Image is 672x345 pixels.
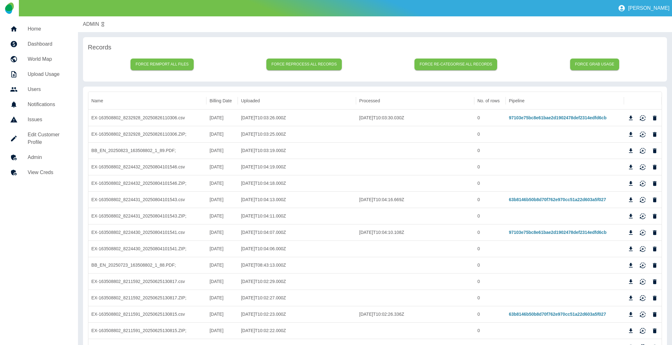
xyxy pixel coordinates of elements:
[28,71,68,78] h5: Upload Usage
[5,127,73,150] a: Edit Customer Profile
[626,277,636,286] button: Download
[5,67,73,82] a: Upload Usage
[650,179,659,188] button: Delete
[650,113,659,123] button: Delete
[206,224,238,240] div: 23/07/2025
[88,257,207,273] div: BB_EN_20250723_163508802_1_88.PDF;
[238,159,356,175] div: 2025-08-04T10:04:19.000Z
[474,175,506,191] div: 0
[509,230,607,235] a: 97103e75bc8e61bae2d1902478def2314edfd6cb
[206,191,238,208] div: 23/07/2025
[650,244,659,254] button: Delete
[238,110,356,126] div: 2025-08-26T10:03:26.000Z
[626,130,636,139] button: Download
[650,162,659,172] button: Delete
[626,326,636,336] button: Download
[638,244,647,254] button: Reimport
[474,273,506,290] div: 0
[638,146,647,156] button: Reimport
[626,244,636,254] button: Download
[5,52,73,67] a: World Map
[650,310,659,319] button: Delete
[88,159,207,175] div: EX-163508802_8224432_20250804101546.csv
[509,312,606,317] a: 63b8146b50b8d70f762e970cc51a22d603a5f027
[28,86,68,93] h5: Users
[88,126,207,142] div: EX-163508802_8232928_20250826110306.ZIP;
[356,110,474,126] div: 2025-08-26T10:03:30.030Z
[638,212,647,221] button: Reimport
[206,240,238,257] div: 23/07/2025
[474,224,506,240] div: 0
[626,228,636,237] button: Download
[626,179,636,188] button: Download
[206,290,238,306] div: 23/06/2025
[88,290,207,306] div: EX-163508802_8211592_20250625130817.ZIP;
[88,175,207,191] div: EX-163508802_8224432_20250804101546.ZIP;
[238,191,356,208] div: 2025-08-04T10:04:13.000Z
[638,326,647,336] button: Reimport
[638,310,647,319] button: Reimport
[628,5,669,11] p: [PERSON_NAME]
[209,98,232,103] div: Billing Date
[638,293,647,303] button: Reimport
[570,59,619,70] button: Force grab usage
[88,224,207,240] div: EX-163508802_8224430_20250804101541.csv
[238,175,356,191] div: 2025-08-04T10:04:18.000Z
[241,98,260,103] div: Uploaded
[238,240,356,257] div: 2025-08-04T10:04:06.000Z
[5,150,73,165] a: Admin
[88,322,207,339] div: EX-163508802_8211591_20250625130815.ZIP;
[5,3,14,14] img: Logo
[88,142,207,159] div: BB_EN_20250823_163508802_1_89.PDF;
[638,113,647,123] button: Reimport
[650,293,659,303] button: Delete
[638,277,647,286] button: Reimport
[650,228,659,237] button: Delete
[28,55,68,63] h5: World Map
[28,25,68,33] h5: Home
[638,162,647,172] button: Reimport
[474,142,506,159] div: 0
[266,59,342,70] button: Force reprocess all records
[88,110,207,126] div: EX-163508802_8232928_20250826110306.csv
[206,306,238,322] div: 23/06/2025
[474,159,506,175] div: 0
[359,98,380,103] div: Processed
[5,82,73,97] a: Users
[206,322,238,339] div: 23/06/2025
[474,110,506,126] div: 0
[88,273,207,290] div: EX-163508802_8211592_20250625130817.csv
[650,212,659,221] button: Delete
[238,306,356,322] div: 2025-06-26T10:02:23.000Z
[5,21,73,37] a: Home
[356,224,474,240] div: 2025-08-04T10:04:10.108Z
[88,191,207,208] div: EX-163508802_8224431_20250804101543.csv
[650,130,659,139] button: Delete
[206,159,238,175] div: 23/07/2025
[474,257,506,273] div: 0
[626,113,636,123] button: Download
[88,208,207,224] div: EX-163508802_8224431_20250804101543.ZIP;
[5,97,73,112] a: Notifications
[83,20,99,28] a: ADMIN
[474,208,506,224] div: 0
[626,162,636,172] button: Download
[238,322,356,339] div: 2025-06-26T10:02:22.000Z
[28,131,68,146] h5: Edit Customer Profile
[474,290,506,306] div: 0
[638,179,647,188] button: Reimport
[638,195,647,205] button: Reimport
[206,273,238,290] div: 23/06/2025
[88,42,662,52] h6: Records
[5,165,73,180] a: View Creds
[474,322,506,339] div: 0
[626,293,636,303] button: Download
[626,146,636,156] button: Download
[638,261,647,270] button: Reimport
[206,257,238,273] div: 23/07/2025
[238,142,356,159] div: 2025-08-26T10:03:19.000Z
[626,261,636,270] button: Download
[474,191,506,208] div: 0
[509,98,525,103] div: Pipeline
